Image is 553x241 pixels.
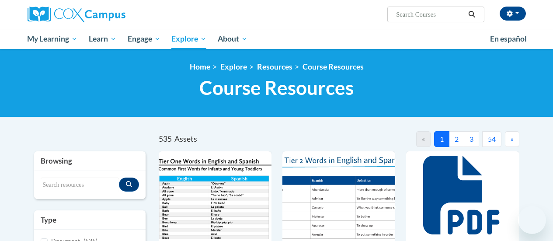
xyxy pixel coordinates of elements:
[303,62,364,71] a: Course Resources
[159,151,271,239] img: d35314be-4b7e-462d-8f95-b17e3d3bb747.pdf
[190,62,210,71] a: Home
[199,76,354,99] span: Course Resources
[171,34,206,44] span: Explore
[220,62,247,71] a: Explore
[395,9,465,20] input: Search Courses
[83,29,122,49] a: Learn
[505,131,519,147] button: Next
[21,29,532,49] div: Main menu
[41,156,139,166] h3: Browsing
[159,134,172,143] span: 535
[434,131,449,147] button: 1
[128,34,160,44] span: Engage
[464,131,479,147] button: 3
[339,131,519,147] nav: Pagination Navigation
[122,29,166,49] a: Engage
[484,30,532,48] a: En español
[282,151,395,239] img: 836e94b2-264a-47ae-9840-fb2574307f3b.pdf
[518,206,546,234] iframe: Button to launch messaging window
[465,9,478,20] button: Search
[174,134,197,143] span: Assets
[119,178,139,192] button: Search resources
[22,29,83,49] a: My Learning
[500,7,526,21] button: Account Settings
[212,29,253,49] a: About
[41,215,139,225] h3: Type
[490,34,527,43] span: En español
[89,34,116,44] span: Learn
[257,62,292,71] a: Resources
[28,7,185,22] a: Cox Campus
[482,131,501,147] button: 54
[41,178,119,192] input: Search resources
[28,7,125,22] img: Cox Campus
[511,135,514,143] span: »
[449,131,464,147] button: 2
[166,29,212,49] a: Explore
[218,34,247,44] span: About
[27,34,77,44] span: My Learning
